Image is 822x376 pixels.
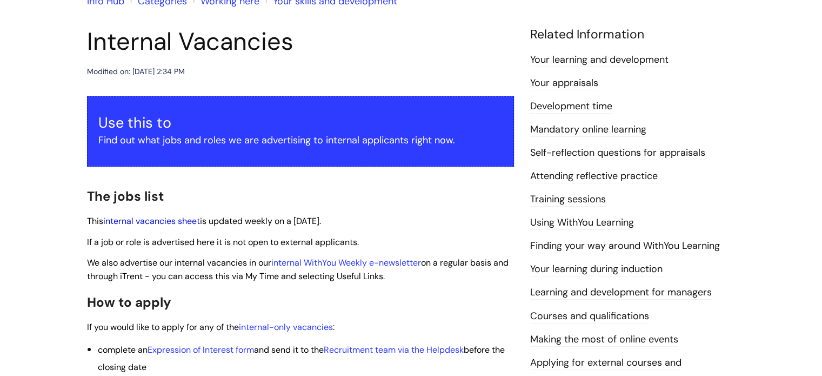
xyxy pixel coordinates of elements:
a: Attending reflective practice [530,169,658,183]
div: Modified on: [DATE] 2:34 PM [87,65,185,78]
a: internal vacancies sheet [103,215,200,227]
span: The jobs list [87,188,164,205]
a: internal-only vacancies [239,321,333,333]
a: Learning and development for managers [530,286,712,300]
span: If you would like to apply for any of the : [87,321,335,333]
a: Making the most of online events [530,333,678,347]
a: Self-reflection questions for appraisals [530,146,705,160]
a: Expression of Interest form [148,344,254,355]
p: Find out what jobs and roles we are advertising to internal applicants right now. [98,131,503,149]
a: Development time [530,100,612,114]
h1: Internal Vacancies [87,27,514,56]
a: Mandatory online learning [530,123,646,137]
h3: Use this to [98,114,503,131]
span: and send it to the before the c [98,344,505,373]
span: We also advertise our internal vacancies in our on a regular basis and through iTrent - you can a... [87,257,509,282]
span: How to apply [87,294,171,311]
a: Recruitment team via the Helpdesk [324,344,464,355]
a: Using WithYou Learning [530,216,634,230]
a: Your appraisals [530,76,598,90]
a: internal WithYou Weekly e-newsletter [271,257,421,268]
a: Training sessions [530,193,606,207]
a: Your learning during induction [530,262,663,276]
span: If a job or role is advertised here it is not open to external applicants. [87,236,359,248]
span: This is updated weekly on a [DATE]. [87,215,321,227]
a: Finding your way around WithYou Learning [530,239,720,253]
h4: Related Information [530,27,736,42]
a: Your learning and development [530,53,669,67]
a: Courses and qualifications [530,309,649,324]
span: losing date [103,361,146,373]
span: complete an [98,344,148,355]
